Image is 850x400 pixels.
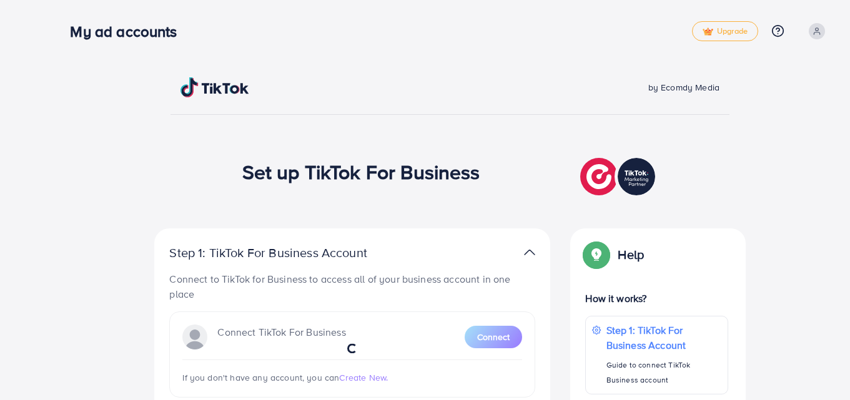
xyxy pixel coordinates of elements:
[585,291,728,306] p: How it works?
[70,22,187,41] h3: My ad accounts
[580,155,658,198] img: TikTok partner
[606,358,721,388] p: Guide to connect TikTok Business account
[180,77,249,97] img: TikTok
[648,81,719,94] span: by Ecomdy Media
[618,247,644,262] p: Help
[242,160,480,183] h1: Set up TikTok For Business
[692,21,758,41] a: tickUpgrade
[585,243,608,266] img: Popup guide
[606,323,721,353] p: Step 1: TikTok For Business Account
[703,27,713,36] img: tick
[524,243,535,261] img: TikTok partner
[169,245,407,260] p: Step 1: TikTok For Business Account
[703,27,748,36] span: Upgrade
